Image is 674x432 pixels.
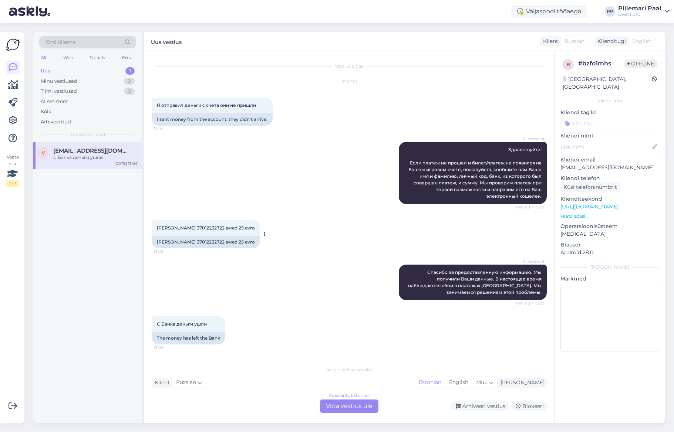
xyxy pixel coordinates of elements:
[125,67,135,75] div: 1
[152,113,273,126] div: I sent money from the account, they didn't arrive.
[121,53,136,62] div: Email
[618,6,670,17] a: Pillemari PaalEesti Loto
[618,6,661,11] div: Pillemari Paal
[154,345,182,350] span: 13:04
[157,102,256,108] span: Я отправил деньги с счета они не пришли
[560,264,659,271] div: [PERSON_NAME]
[152,63,547,69] div: Vestlus algas
[565,37,584,45] span: Russian
[560,118,659,129] input: Lisa tag
[41,88,77,95] div: Tiimi vestlused
[567,62,570,67] span: b
[632,37,651,45] span: English
[124,88,135,95] div: 0
[451,401,508,411] div: Arhiveeri vestlus
[498,379,545,387] div: [PERSON_NAME]
[46,38,75,46] span: Otsi kliente
[560,195,659,203] p: Klienditeekond
[511,5,587,18] div: Väljaspool tööaega
[176,378,196,387] span: Russian
[42,150,45,156] span: v
[320,399,378,413] div: Võta vestlus üle
[624,59,657,68] span: Offline
[560,275,659,283] p: Märkmed
[560,222,659,230] p: Operatsioonisüsteem
[511,401,547,411] div: Blokeeri
[151,36,182,46] label: Uus vestlus
[154,126,182,132] span: 13:02
[328,392,370,399] div: Russian to Estonian
[152,379,170,387] div: Klient
[594,37,626,45] div: Klienditugi
[605,6,615,17] div: PP
[516,300,545,306] span: Nähtud ✓ 13:03
[124,78,135,85] div: 0
[6,154,19,187] div: Vaata siia
[560,174,659,182] p: Kliendi telefon
[516,204,545,210] span: Nähtud ✓ 13:02
[157,321,207,327] span: С Банка деньги ушли
[154,249,182,254] span: 13:03
[560,156,659,164] p: Kliendi email
[41,108,51,115] div: Kõik
[560,182,620,192] div: Küsi telefoninumbrit
[88,53,107,62] div: Socials
[6,38,20,52] img: Askly Logo
[540,37,558,45] div: Klient
[561,143,651,151] input: Lisa nimi
[517,136,545,142] span: AI Assistent
[476,379,488,385] span: Muu
[560,249,659,256] p: Android 28.0
[415,377,445,388] div: Estonian
[517,259,545,264] span: AI Assistent
[560,203,619,210] a: [URL][DOMAIN_NAME]
[152,236,260,248] div: [PERSON_NAME] 37012232722 swed 25 evro
[41,67,50,75] div: Uus
[560,213,659,220] p: Vaata edasi ...
[53,147,130,154] span: vadden09@mail.ru
[563,75,652,91] div: [GEOGRAPHIC_DATA], [GEOGRAPHIC_DATA]
[578,59,624,68] div: # bzfo1mhs
[6,180,19,187] div: 2 / 3
[152,367,547,373] div: Valige keel ja vastake
[71,131,105,138] span: Uued vestlused
[152,78,547,85] div: [DATE]
[560,164,659,171] p: [EMAIL_ADDRESS][DOMAIN_NAME]
[560,98,659,104] div: Kliendi info
[445,377,472,388] div: English
[560,241,659,249] p: Brauser
[560,109,659,116] p: Kliendi tag'id
[39,53,48,62] div: All
[408,269,543,295] span: Спасибо за предоставленную информацию. Мы получили Ваши данные. В настоящее время наблюдаются сбо...
[62,53,75,62] div: Web
[560,230,659,238] p: [MEDICAL_DATA]
[560,132,659,140] p: Kliendi nimi
[618,11,661,17] div: Eesti Loto
[152,332,225,344] div: The money has left the Bank
[41,118,71,126] div: Arhiveeritud
[41,78,77,85] div: Minu vestlused
[41,98,68,105] div: AI Assistent
[157,225,255,231] span: [PERSON_NAME] 37012232722 swed 25 evro
[114,161,138,166] div: [DATE] 13:04
[53,154,138,161] div: С Банка деньги ушли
